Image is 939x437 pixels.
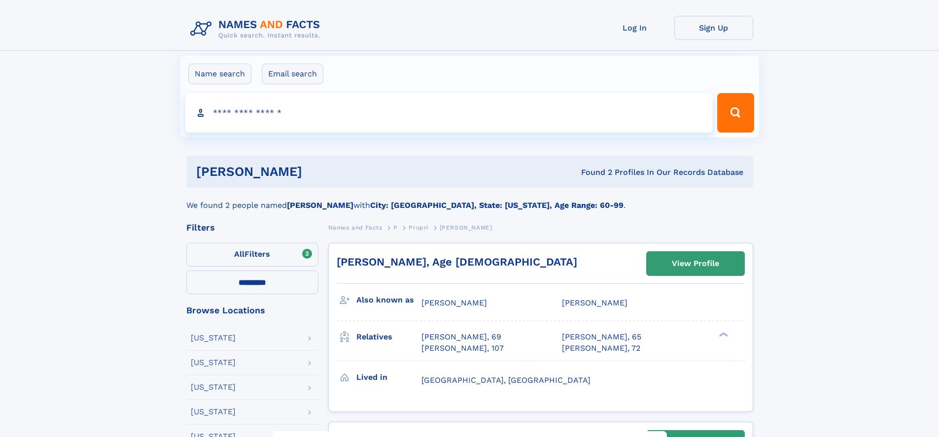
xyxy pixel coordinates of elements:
[188,64,251,84] label: Name search
[356,329,421,345] h3: Relatives
[356,292,421,308] h3: Also known as
[191,334,236,342] div: [US_STATE]
[186,243,318,267] label: Filters
[370,201,624,210] b: City: [GEOGRAPHIC_DATA], State: [US_STATE], Age Range: 60-99
[186,16,328,42] img: Logo Names and Facts
[562,332,641,342] a: [PERSON_NAME], 65
[647,252,744,275] a: View Profile
[186,306,318,315] div: Browse Locations
[442,167,743,178] div: Found 2 Profiles In Our Records Database
[191,408,236,416] div: [US_STATE]
[191,359,236,367] div: [US_STATE]
[234,249,244,259] span: All
[672,252,719,275] div: View Profile
[328,221,383,234] a: Names and Facts
[421,375,591,385] span: [GEOGRAPHIC_DATA], [GEOGRAPHIC_DATA]
[185,93,713,133] input: search input
[196,166,442,178] h1: [PERSON_NAME]
[409,224,428,231] span: Propri
[393,221,398,234] a: P
[186,223,318,232] div: Filters
[191,383,236,391] div: [US_STATE]
[595,16,674,40] a: Log In
[674,16,753,40] a: Sign Up
[287,201,353,210] b: [PERSON_NAME]
[356,369,421,386] h3: Lived in
[562,298,627,307] span: [PERSON_NAME]
[717,332,729,338] div: ❯
[717,93,754,133] button: Search Button
[421,343,504,354] a: [PERSON_NAME], 107
[421,332,501,342] a: [PERSON_NAME], 69
[562,343,640,354] a: [PERSON_NAME], 72
[337,256,577,268] a: [PERSON_NAME], Age [DEMOGRAPHIC_DATA]
[421,298,487,307] span: [PERSON_NAME]
[409,221,428,234] a: Propri
[186,188,753,211] div: We found 2 people named with .
[393,224,398,231] span: P
[440,224,492,231] span: [PERSON_NAME]
[262,64,323,84] label: Email search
